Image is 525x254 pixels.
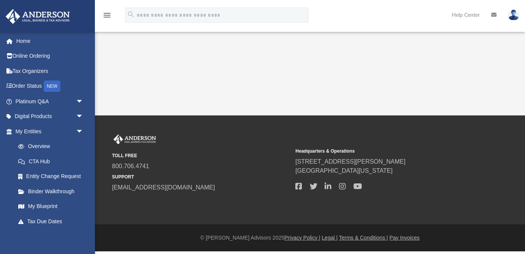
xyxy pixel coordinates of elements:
small: TOLL FREE [112,152,290,159]
a: menu [102,14,112,20]
a: Privacy Policy | [284,235,320,241]
a: Overview [11,139,95,154]
small: SUPPORT [112,174,290,180]
a: Terms & Conditions | [339,235,388,241]
a: Legal | [322,235,338,241]
a: CTA Hub [11,154,95,169]
a: Order StatusNEW [5,79,95,94]
span: arrow_drop_down [76,109,91,125]
a: [STREET_ADDRESS][PERSON_NAME] [295,158,405,165]
a: 800.706.4741 [112,163,149,169]
a: My Blueprint [11,199,91,214]
a: Online Ordering [5,49,95,64]
a: Platinum Q&Aarrow_drop_down [5,94,95,109]
a: [GEOGRAPHIC_DATA][US_STATE] [295,167,393,174]
i: menu [102,11,112,20]
a: Digital Productsarrow_drop_down [5,109,95,124]
span: arrow_drop_down [76,94,91,109]
a: Entity Change Request [11,169,95,184]
span: arrow_drop_down [76,124,91,139]
a: Binder Walkthrough [11,184,95,199]
small: Headquarters & Operations [295,148,473,155]
i: search [127,10,135,19]
div: NEW [44,80,60,92]
a: Tax Due Dates [11,214,95,229]
div: © [PERSON_NAME] Advisors 2025 [95,234,525,242]
a: My Entitiesarrow_drop_down [5,124,95,139]
a: Pay Invoices [389,235,419,241]
img: Anderson Advisors Platinum Portal [112,134,158,144]
img: Anderson Advisors Platinum Portal [3,9,72,24]
a: Tax Organizers [5,63,95,79]
img: User Pic [508,9,519,21]
a: [EMAIL_ADDRESS][DOMAIN_NAME] [112,184,215,191]
a: Home [5,33,95,49]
